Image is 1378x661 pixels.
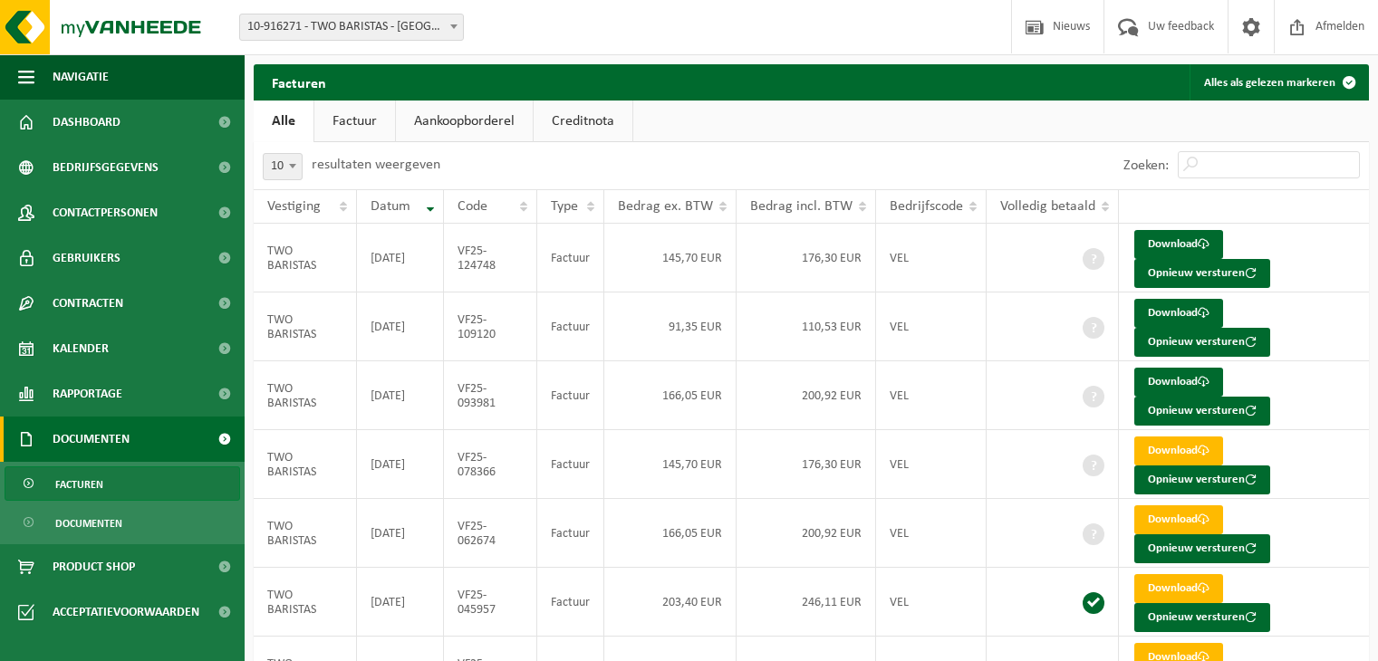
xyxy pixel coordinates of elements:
span: Contactpersonen [53,190,158,235]
a: Download [1134,436,1223,465]
a: Download [1134,574,1223,603]
button: Opnieuw versturen [1134,397,1270,426]
span: Vestiging [267,199,321,214]
button: Opnieuw versturen [1134,465,1270,494]
span: Navigatie [53,54,109,100]
label: resultaten weergeven [312,158,440,172]
span: Documenten [55,506,122,541]
span: Bedrijfsgegevens [53,145,159,190]
span: Bedrag ex. BTW [618,199,713,214]
td: 200,92 EUR [737,499,876,568]
a: Creditnota [534,101,632,142]
td: VEL [876,361,987,430]
a: Download [1134,299,1223,328]
span: Gebruikers [53,235,120,281]
a: Documenten [5,505,240,540]
td: VEL [876,292,987,361]
iframe: chat widget [9,621,303,661]
span: Acceptatievoorwaarden [53,589,199,635]
span: Volledig betaald [1000,199,1095,214]
td: 203,40 EUR [604,568,737,637]
td: Factuur [537,361,604,430]
td: TWO BARISTAS [254,292,357,361]
span: Datum [371,199,410,214]
td: 110,53 EUR [737,292,876,361]
td: [DATE] [357,568,443,637]
td: VEL [876,430,987,499]
span: 10-916271 - TWO BARISTAS - LEUVEN [239,14,464,41]
span: Bedrijfscode [890,199,963,214]
span: Kalender [53,326,109,371]
td: VF25-062674 [444,499,538,568]
td: [DATE] [357,224,443,292]
a: Download [1134,505,1223,534]
td: [DATE] [357,499,443,568]
td: 145,70 EUR [604,430,737,499]
td: 176,30 EUR [737,224,876,292]
span: 10 [264,154,302,179]
td: VF25-093981 [444,361,538,430]
span: Product Shop [53,544,135,589]
button: Alles als gelezen markeren [1190,64,1367,101]
td: 166,05 EUR [604,499,737,568]
td: VF25-045957 [444,568,538,637]
span: Rapportage [53,371,122,417]
td: VF25-124748 [444,224,538,292]
span: Bedrag incl. BTW [750,199,853,214]
td: TWO BARISTAS [254,499,357,568]
a: Download [1134,230,1223,259]
td: VEL [876,568,987,637]
td: 145,70 EUR [604,224,737,292]
td: TWO BARISTAS [254,568,357,637]
span: Code [458,199,487,214]
td: TWO BARISTAS [254,361,357,430]
span: Facturen [55,467,103,502]
h2: Facturen [254,64,344,100]
td: 91,35 EUR [604,292,737,361]
td: Factuur [537,568,604,637]
td: 176,30 EUR [737,430,876,499]
button: Opnieuw versturen [1134,534,1270,563]
td: Factuur [537,430,604,499]
button: Opnieuw versturen [1134,328,1270,357]
td: VEL [876,499,987,568]
span: 10 [263,153,303,180]
a: Aankoopborderel [396,101,533,142]
a: Factuur [314,101,395,142]
td: VF25-078366 [444,430,538,499]
td: Factuur [537,224,604,292]
td: 166,05 EUR [604,361,737,430]
td: [DATE] [357,292,443,361]
td: VF25-109120 [444,292,538,361]
td: TWO BARISTAS [254,430,357,499]
td: [DATE] [357,361,443,430]
td: [DATE] [357,430,443,499]
td: Factuur [537,499,604,568]
td: TWO BARISTAS [254,224,357,292]
a: Alle [254,101,313,142]
button: Opnieuw versturen [1134,603,1270,632]
span: Documenten [53,417,130,462]
td: 246,11 EUR [737,568,876,637]
a: Download [1134,368,1223,397]
button: Opnieuw versturen [1134,259,1270,288]
span: 10-916271 - TWO BARISTAS - LEUVEN [240,14,463,40]
td: VEL [876,224,987,292]
a: Facturen [5,466,240,501]
span: Type [551,199,578,214]
td: Factuur [537,292,604,361]
label: Zoeken: [1123,158,1169,173]
span: Contracten [53,281,123,326]
span: Dashboard [53,100,120,145]
td: 200,92 EUR [737,361,876,430]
